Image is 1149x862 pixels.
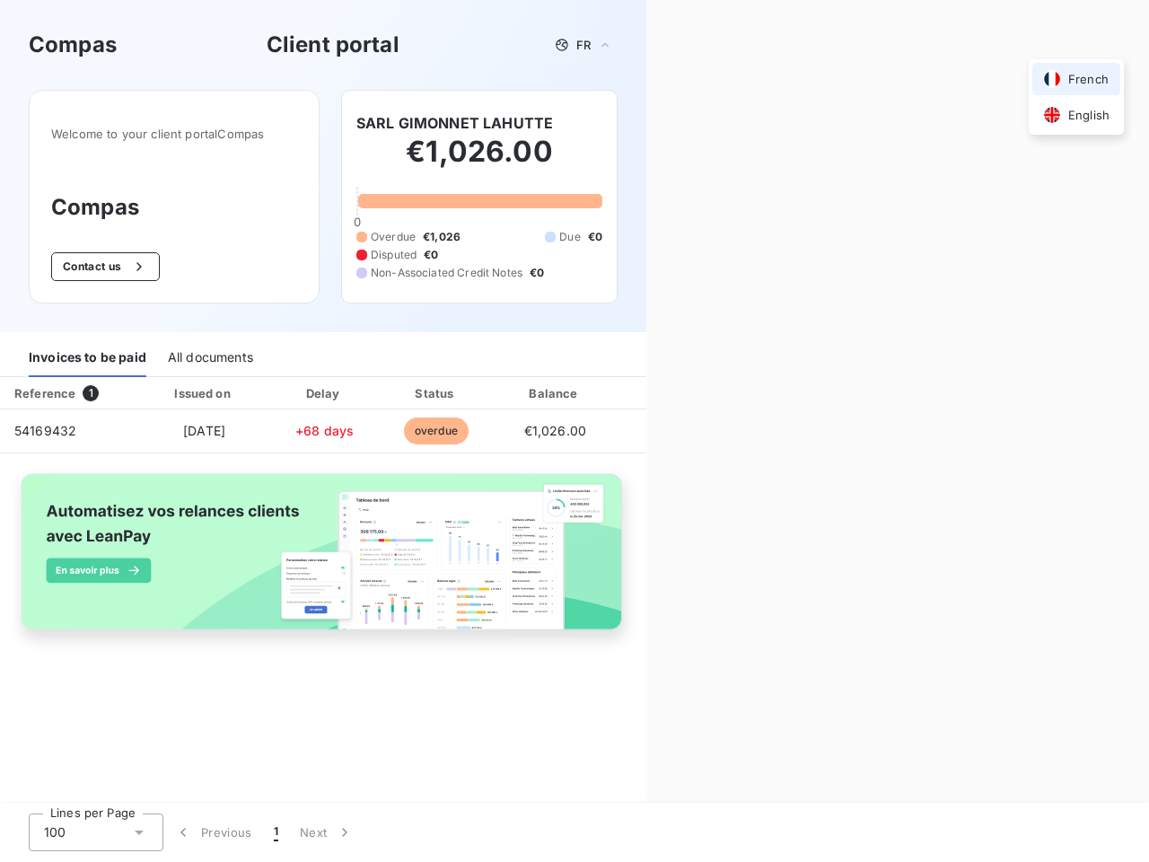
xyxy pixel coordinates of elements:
[29,29,117,61] h3: Compas
[404,418,469,444] span: overdue
[559,229,580,245] span: Due
[371,265,522,281] span: Non-Associated Credit Notes
[51,191,297,224] h3: Compas
[371,247,417,263] span: Disputed
[14,386,75,400] div: Reference
[83,385,99,401] span: 1
[496,384,613,402] div: Balance
[183,423,225,438] span: [DATE]
[356,134,602,188] h2: €1,026.00
[163,814,263,851] button: Previous
[263,814,289,851] button: 1
[142,384,266,402] div: Issued on
[274,823,278,841] span: 1
[382,384,489,402] div: Status
[530,265,544,281] span: €0
[354,215,361,229] span: 0
[524,423,586,438] span: €1,026.00
[356,112,553,134] h6: SARL GIMONNET LAHUTTE
[274,384,376,402] div: Delay
[29,339,146,377] div: Invoices to be paid
[51,127,297,141] span: Welcome to your client portal Compas
[168,339,253,377] div: All documents
[51,252,160,281] button: Contact us
[7,464,639,656] img: banner
[576,38,591,52] span: FR
[14,423,76,438] span: 54169432
[371,229,416,245] span: Overdue
[295,423,354,438] span: +68 days
[424,247,438,263] span: €0
[588,229,602,245] span: €0
[423,229,460,245] span: €1,026
[267,29,399,61] h3: Client portal
[620,384,711,402] div: PDF
[44,823,66,841] span: 100
[289,814,364,851] button: Next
